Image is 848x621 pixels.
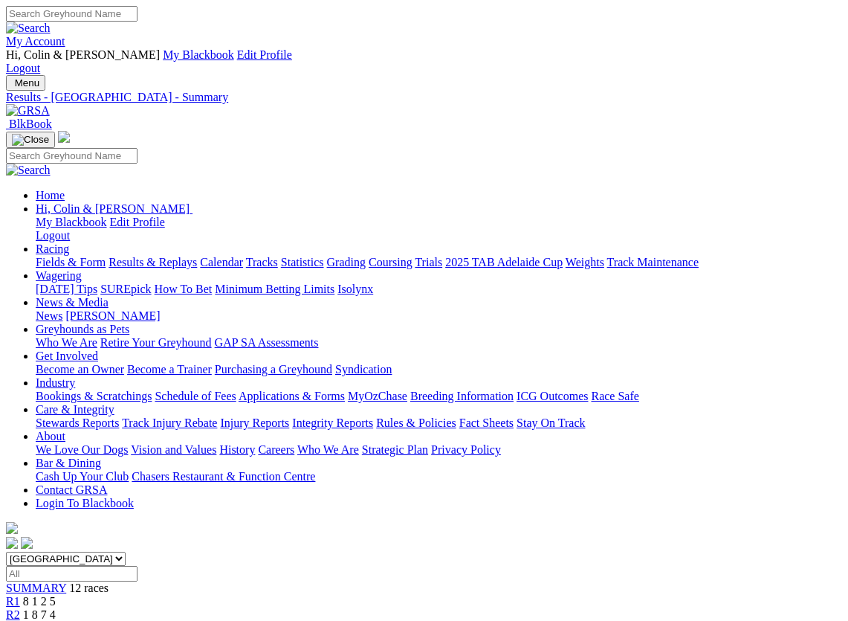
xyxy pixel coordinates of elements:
[6,75,45,91] button: Toggle navigation
[6,608,20,621] a: R2
[6,6,137,22] input: Search
[6,62,40,74] a: Logout
[36,443,842,457] div: About
[6,537,18,549] img: facebook.svg
[155,390,236,402] a: Schedule of Fees
[36,296,109,309] a: News & Media
[36,283,97,295] a: [DATE] Tips
[327,256,366,268] a: Grading
[36,256,106,268] a: Fields & Form
[237,48,292,61] a: Edit Profile
[36,403,114,416] a: Care & Integrity
[21,537,33,549] img: twitter.svg
[215,283,334,295] a: Minimum Betting Limits
[36,229,70,242] a: Logout
[246,256,278,268] a: Tracks
[410,390,514,402] a: Breeding Information
[335,363,392,376] a: Syndication
[517,390,588,402] a: ICG Outcomes
[58,131,70,143] img: logo-grsa-white.png
[591,390,638,402] a: Race Safe
[36,350,98,362] a: Get Involved
[6,595,20,608] a: R1
[36,216,107,228] a: My Blackbook
[6,35,65,48] a: My Account
[6,132,55,148] button: Toggle navigation
[6,582,66,594] span: SUMMARY
[36,202,190,215] span: Hi, Colin & [PERSON_NAME]
[607,256,699,268] a: Track Maintenance
[69,582,109,594] span: 12 races
[36,309,842,323] div: News & Media
[36,470,842,483] div: Bar & Dining
[36,189,65,202] a: Home
[36,202,192,215] a: Hi, Colin & [PERSON_NAME]
[6,164,51,177] img: Search
[6,118,52,130] a: BlkBook
[219,443,255,456] a: History
[200,256,243,268] a: Calendar
[36,483,107,496] a: Contact GRSA
[109,256,197,268] a: Results & Replays
[566,256,604,268] a: Weights
[100,336,212,349] a: Retire Your Greyhound
[15,77,39,89] span: Menu
[6,566,137,582] input: Select date
[6,48,842,75] div: My Account
[132,470,315,483] a: Chasers Restaurant & Function Centre
[376,416,456,429] a: Rules & Policies
[100,283,151,295] a: SUREpick
[281,256,324,268] a: Statistics
[36,256,842,269] div: Racing
[36,430,65,443] a: About
[65,309,160,322] a: [PERSON_NAME]
[36,376,75,389] a: Industry
[36,363,124,376] a: Become an Owner
[163,48,234,61] a: My Blackbook
[258,443,294,456] a: Careers
[9,118,52,130] span: BlkBook
[23,608,56,621] span: 1 8 7 4
[36,269,82,282] a: Wagering
[348,390,407,402] a: MyOzChase
[6,522,18,534] img: logo-grsa-white.png
[36,443,128,456] a: We Love Our Dogs
[517,416,585,429] a: Stay On Track
[445,256,563,268] a: 2025 TAB Adelaide Cup
[36,497,134,509] a: Login To Blackbook
[6,104,50,118] img: GRSA
[36,390,152,402] a: Bookings & Scratchings
[36,390,842,403] div: Industry
[6,91,842,104] a: Results - [GEOGRAPHIC_DATA] - Summary
[36,216,842,242] div: Hi, Colin & [PERSON_NAME]
[36,457,101,469] a: Bar & Dining
[36,416,119,429] a: Stewards Reports
[36,283,842,296] div: Wagering
[36,336,97,349] a: Who We Are
[6,148,137,164] input: Search
[459,416,514,429] a: Fact Sheets
[36,336,842,350] div: Greyhounds as Pets
[12,134,49,146] img: Close
[36,242,69,255] a: Racing
[220,416,289,429] a: Injury Reports
[36,470,129,483] a: Cash Up Your Club
[155,283,213,295] a: How To Bet
[362,443,428,456] a: Strategic Plan
[36,309,62,322] a: News
[110,216,165,228] a: Edit Profile
[36,416,842,430] div: Care & Integrity
[122,416,217,429] a: Track Injury Rebate
[337,283,373,295] a: Isolynx
[127,363,212,376] a: Become a Trainer
[215,336,319,349] a: GAP SA Assessments
[431,443,501,456] a: Privacy Policy
[23,595,56,608] span: 8 1 2 5
[36,363,842,376] div: Get Involved
[239,390,345,402] a: Applications & Forms
[36,323,129,335] a: Greyhounds as Pets
[415,256,442,268] a: Trials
